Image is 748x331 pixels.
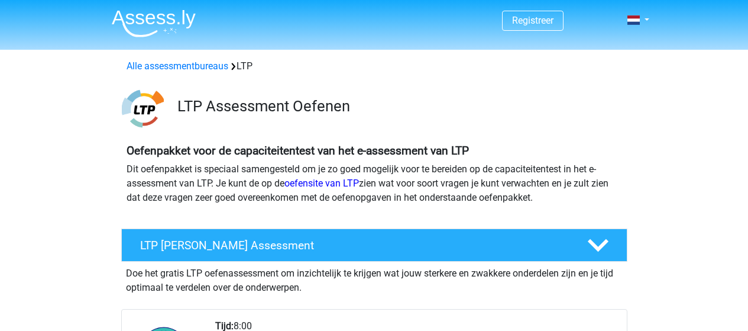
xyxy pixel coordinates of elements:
b: Oefenpakket voor de capaciteitentest van het e-assessment van LTP [127,144,469,158]
h4: LTP [PERSON_NAME] Assessment [140,239,568,252]
div: LTP [122,59,627,73]
a: oefensite van LTP [284,178,359,189]
div: Doe het gratis LTP oefenassessment om inzichtelijk te krijgen wat jouw sterkere en zwakkere onder... [121,262,627,295]
a: LTP [PERSON_NAME] Assessment [116,229,632,262]
img: Assessly [112,9,196,37]
a: Registreer [512,15,553,26]
p: Dit oefenpakket is speciaal samengesteld om je zo goed mogelijk voor te bereiden op de capaciteit... [127,162,622,205]
img: ltp.png [122,88,164,130]
a: Alle assessmentbureaus [127,60,228,72]
h3: LTP Assessment Oefenen [177,97,618,115]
